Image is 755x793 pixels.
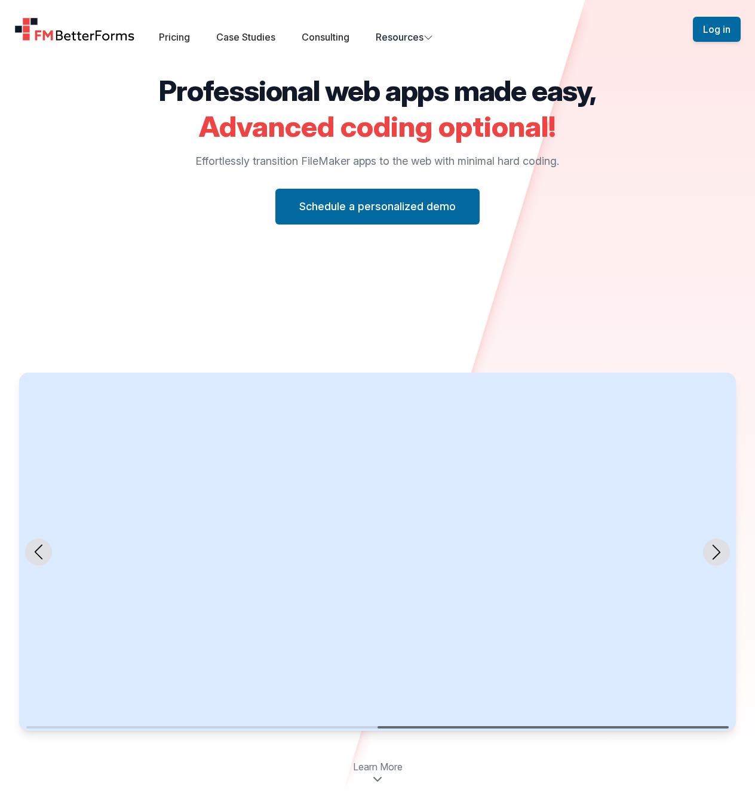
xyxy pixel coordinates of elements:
[353,760,403,774] span: Learn More
[376,30,433,44] button: Resources
[693,17,741,42] button: Log in
[216,31,275,43] a: Case Studies
[159,31,190,43] a: Pricing
[302,31,349,43] a: Consulting
[19,373,736,731] swiper-slide: 2 / 2
[159,112,596,141] h2: Advanced coding optional!
[275,189,480,225] button: Schedule a personalized demo
[159,76,596,105] h2: Professional web apps made easy,
[159,153,596,170] p: Effortlessly transition FileMaker apps to the web with minimal hard coding.
[14,17,135,41] a: Home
